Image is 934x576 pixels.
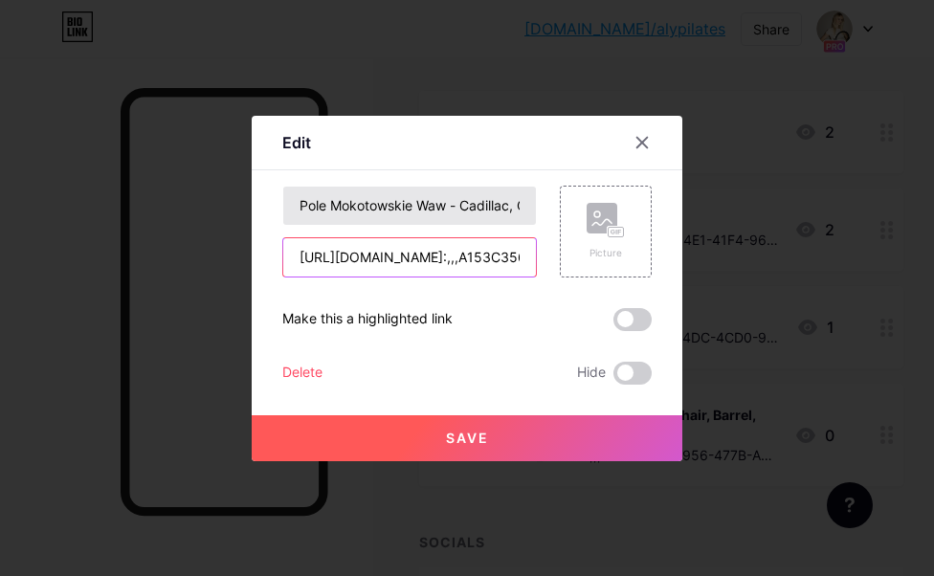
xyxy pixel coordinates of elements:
span: Save [446,430,489,446]
span: Hide [577,362,606,385]
div: Make this a highlighted link [282,308,453,331]
input: URL [283,238,536,277]
input: Title [283,187,536,225]
button: Save [252,415,682,461]
div: Delete [282,362,322,385]
div: Picture [587,246,625,260]
div: Edit [282,131,311,154]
